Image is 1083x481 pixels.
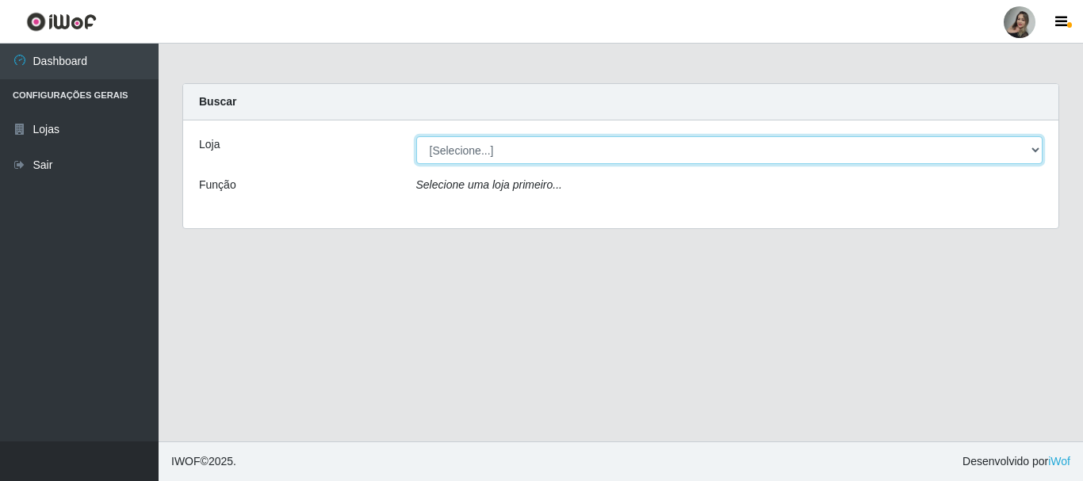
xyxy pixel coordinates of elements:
[171,455,201,468] span: IWOF
[962,453,1070,470] span: Desenvolvido por
[199,95,236,108] strong: Buscar
[199,177,236,193] label: Função
[171,453,236,470] span: © 2025 .
[26,12,97,32] img: CoreUI Logo
[1048,455,1070,468] a: iWof
[416,178,562,191] i: Selecione uma loja primeiro...
[199,136,220,153] label: Loja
